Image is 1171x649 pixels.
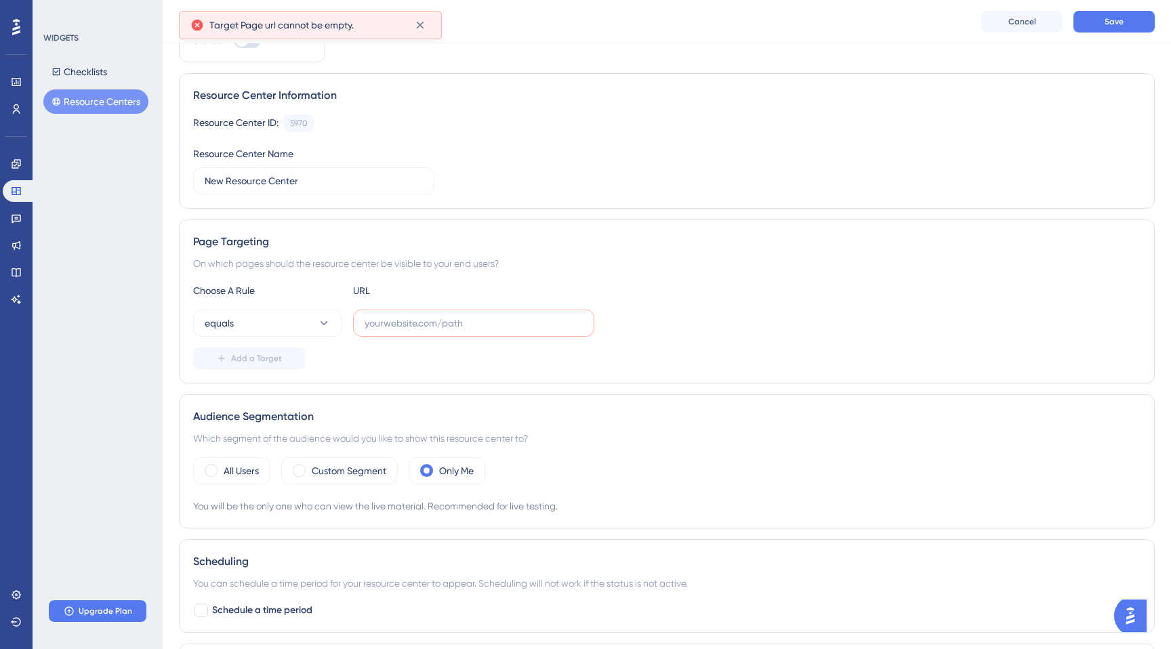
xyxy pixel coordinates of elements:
button: Cancel [981,11,1063,33]
span: equals [205,315,234,331]
label: All Users [224,463,259,479]
button: Upgrade Plan [49,600,146,622]
div: Page Targeting [193,234,1141,250]
div: Which segment of the audience would you like to show this resource center to? [193,430,1141,446]
span: Add a Target [231,353,282,364]
iframe: UserGuiding AI Assistant Launcher [1114,595,1155,636]
input: yourwebsite.com/path [365,316,583,331]
div: Resource Center Name [193,146,293,162]
button: equals [193,310,342,337]
div: Resource Center Information [193,87,1141,104]
div: Choose A Rule [193,282,342,299]
div: WIDGETS [43,33,79,43]
div: On which pages should the resource center be visible to your end users? [193,255,1141,272]
input: Type your Resource Center name [205,173,423,188]
span: Target Page url cannot be empty. [209,17,354,33]
button: Resource Centers [43,89,148,114]
div: 5970 [290,118,308,129]
div: Scheduling [193,553,1141,570]
div: You will be the only one who can view the live material. Recommended for live testing. [193,498,1141,514]
div: Resource Center ID: [193,114,279,132]
span: Save [1105,16,1124,27]
div: You can schedule a time period for your resource center to appear. Scheduling will not work if th... [193,575,1141,591]
button: Save [1073,11,1155,33]
span: Cancel [1008,16,1036,27]
div: Audience Segmentation [193,409,1141,425]
div: URL [353,282,502,299]
label: Only Me [439,463,474,479]
button: Add a Target [193,348,305,369]
button: Checklists [43,60,115,84]
label: Custom Segment [312,463,386,479]
span: Upgrade Plan [79,606,132,616]
span: Schedule a time period [212,602,312,619]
